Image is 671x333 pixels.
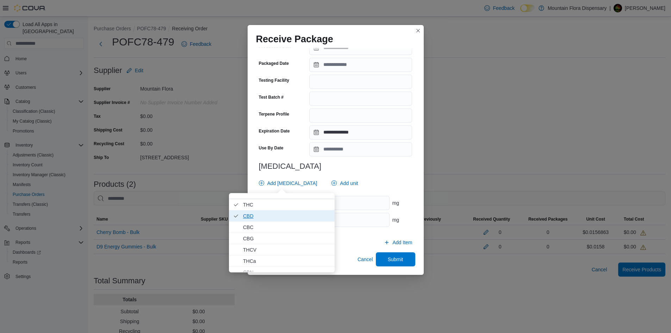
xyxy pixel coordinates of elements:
[309,58,412,72] input: Press the down key to open a popover containing a calendar.
[259,94,284,100] label: Test Batch #
[243,268,330,276] span: CBN
[229,244,335,255] li: THCV
[243,234,330,242] span: CBG
[229,233,335,244] li: CBG
[259,61,289,66] label: Packaged Date
[392,239,412,246] span: Add Item
[243,211,330,220] span: CBD
[259,111,289,117] label: Terpene Profile
[229,199,335,210] li: THC
[358,256,373,263] span: Cancel
[229,210,335,222] li: CBD
[309,41,412,55] input: Press the down key to open a popover containing a calendar.
[388,256,403,263] span: Submit
[376,252,415,266] button: Submit
[256,33,333,45] h1: Receive Package
[229,199,335,323] ul: Units
[259,128,290,134] label: Expiration Date
[340,180,358,187] span: Add unit
[229,255,335,267] li: THCa
[256,176,320,190] button: Add [MEDICAL_DATA]
[229,267,335,278] li: CBN
[243,245,330,254] span: THCV
[329,176,361,190] button: Add unit
[392,199,412,206] div: mg
[392,216,412,223] div: mg
[259,145,284,151] label: Use By Date
[229,222,335,233] li: CBC
[259,78,289,83] label: Testing Facility
[243,223,330,231] span: CBC
[243,200,330,209] span: THC
[267,180,317,187] span: Add [MEDICAL_DATA]
[243,257,330,265] span: THCa
[309,142,412,156] input: Press the down key to open a popover containing a calendar.
[381,235,415,249] button: Add Item
[259,162,412,171] h3: [MEDICAL_DATA]
[355,252,376,266] button: Cancel
[309,125,412,140] input: Press the down key to open a popover containing a calendar.
[414,26,422,35] button: Closes this modal window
